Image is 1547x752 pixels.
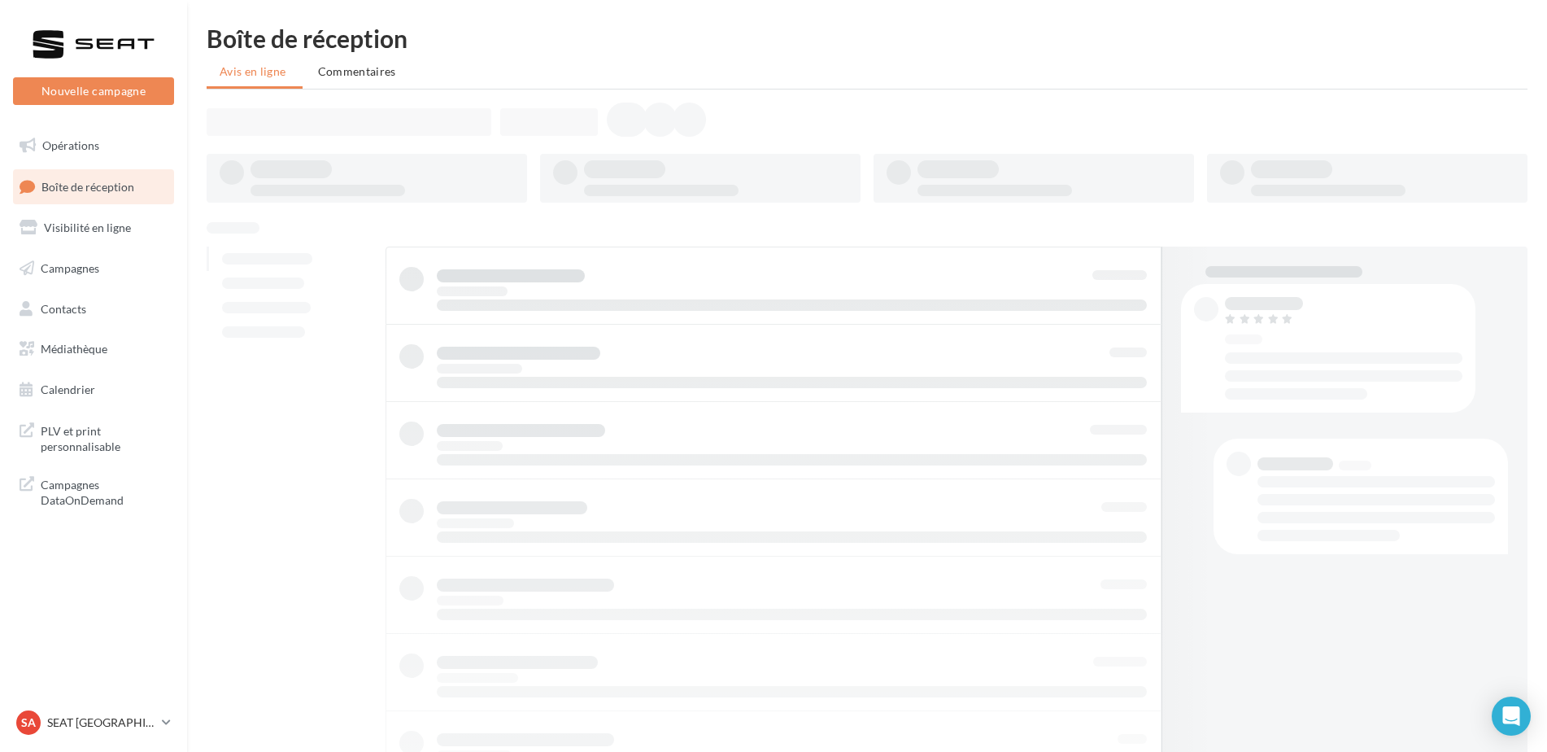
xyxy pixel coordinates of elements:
[41,342,107,356] span: Médiathèque
[21,715,36,731] span: SA
[1492,697,1531,736] div: Open Intercom Messenger
[41,420,168,455] span: PLV et print personnalisable
[10,292,177,326] a: Contacts
[10,413,177,461] a: PLV et print personnalisable
[47,715,155,731] p: SEAT [GEOGRAPHIC_DATA]
[42,138,99,152] span: Opérations
[318,64,396,78] span: Commentaires
[41,383,95,396] span: Calendrier
[10,129,177,163] a: Opérations
[10,332,177,366] a: Médiathèque
[13,77,174,105] button: Nouvelle campagne
[10,169,177,204] a: Boîte de réception
[10,251,177,286] a: Campagnes
[13,707,174,738] a: SA SEAT [GEOGRAPHIC_DATA]
[44,221,131,234] span: Visibilité en ligne
[207,26,1527,50] div: Boîte de réception
[41,301,86,315] span: Contacts
[10,467,177,515] a: Campagnes DataOnDemand
[41,474,168,509] span: Campagnes DataOnDemand
[10,373,177,407] a: Calendrier
[41,179,134,193] span: Boîte de réception
[10,211,177,245] a: Visibilité en ligne
[41,261,99,275] span: Campagnes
